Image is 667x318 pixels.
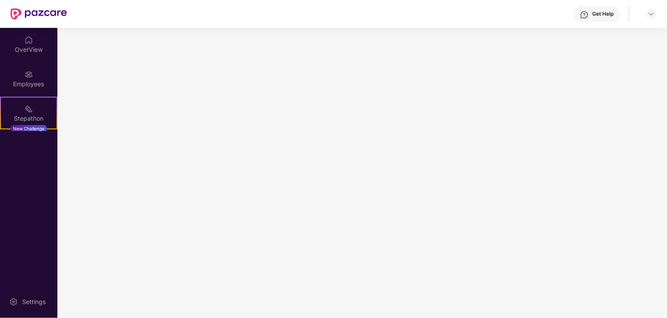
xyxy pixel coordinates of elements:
img: svg+xml;base64,PHN2ZyBpZD0iRW1wbG95ZWVzIiB4bWxucz0iaHR0cDovL3d3dy53My5vcmcvMjAwMC9zdmciIHdpZHRoPS... [24,70,33,79]
img: svg+xml;base64,PHN2ZyBpZD0iSG9tZSIgeG1sbnM9Imh0dHA6Ly93d3cudzMub3JnLzIwMDAvc3ZnIiB3aWR0aD0iMjAiIG... [24,36,33,44]
img: New Pazcare Logo [10,8,67,20]
img: svg+xml;base64,PHN2ZyBpZD0iU2V0dGluZy0yMHgyMCIgeG1sbnM9Imh0dHA6Ly93d3cudzMub3JnLzIwMDAvc3ZnIiB3aW... [9,298,18,306]
div: Settings [20,298,48,306]
img: svg+xml;base64,PHN2ZyBpZD0iRHJvcGRvd24tMzJ4MzIiIHhtbG5zPSJodHRwOi8vd3d3LnczLm9yZy8yMDAwL3N2ZyIgd2... [648,10,655,17]
div: Stepathon [1,114,57,123]
img: svg+xml;base64,PHN2ZyBpZD0iSGVscC0zMngzMiIgeG1sbnM9Imh0dHA6Ly93d3cudzMub3JnLzIwMDAvc3ZnIiB3aWR0aD... [580,10,589,19]
div: Get Help [592,10,614,17]
div: New Challenge [10,125,47,132]
img: svg+xml;base64,PHN2ZyB4bWxucz0iaHR0cDovL3d3dy53My5vcmcvMjAwMC9zdmciIHdpZHRoPSIyMSIgaGVpZ2h0PSIyMC... [24,105,33,113]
